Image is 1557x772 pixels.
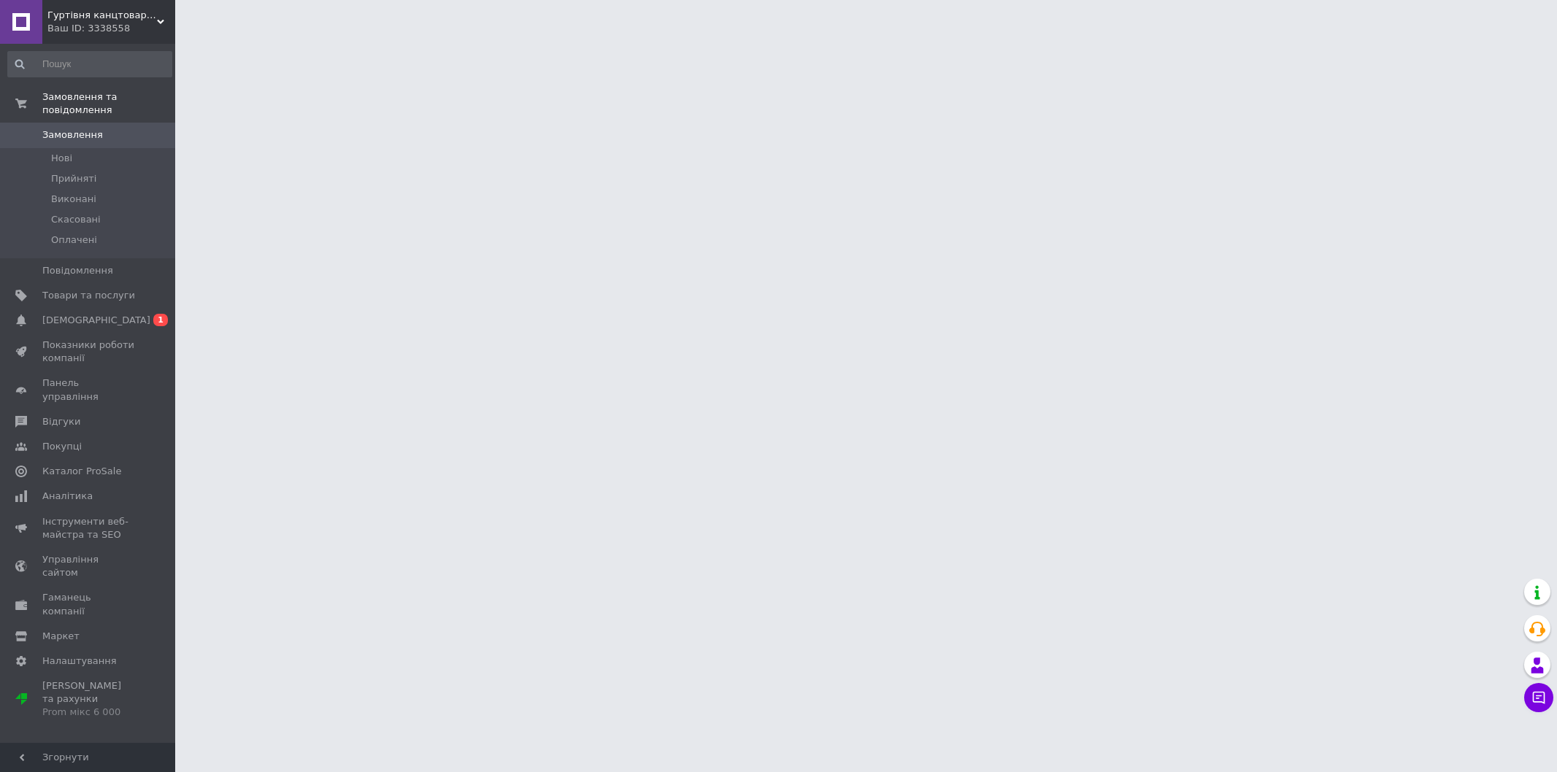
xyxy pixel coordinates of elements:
[42,377,135,403] span: Панель управління
[42,415,80,428] span: Відгуки
[42,465,121,478] span: Каталог ProSale
[51,193,96,206] span: Виконані
[47,22,175,35] div: Ваш ID: 3338558
[42,90,175,117] span: Замовлення та повідомлення
[7,51,172,77] input: Пошук
[51,233,97,247] span: Оплачені
[42,289,135,302] span: Товари та послуги
[42,655,117,668] span: Налаштування
[42,630,80,643] span: Маркет
[42,515,135,541] span: Інструменти веб-майстра та SEO
[47,9,157,22] span: Гуртівня канцтоварів Ваш Партнер
[42,591,135,617] span: Гаманець компанії
[42,490,93,503] span: Аналітика
[153,314,168,326] span: 1
[42,339,135,365] span: Показники роботи компанії
[42,706,135,719] div: Prom мікс 6 000
[42,553,135,579] span: Управління сайтом
[1524,683,1553,712] button: Чат з покупцем
[42,679,135,719] span: [PERSON_NAME] та рахунки
[42,128,103,142] span: Замовлення
[42,264,113,277] span: Повідомлення
[51,152,72,165] span: Нові
[51,172,96,185] span: Прийняті
[51,213,101,226] span: Скасовані
[42,314,150,327] span: [DEMOGRAPHIC_DATA]
[42,440,82,453] span: Покупці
